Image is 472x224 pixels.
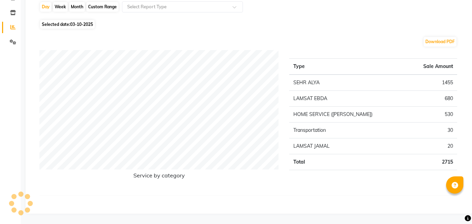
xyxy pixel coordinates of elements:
td: 680 [406,91,457,107]
td: 20 [406,138,457,154]
td: SEHR ALYA [289,75,406,91]
button: Download PDF [424,37,456,47]
td: LAMSAT EBDA [289,91,406,107]
th: Sale Amount [406,59,457,75]
td: 30 [406,123,457,138]
td: 2715 [406,154,457,170]
td: LAMSAT JAMAL [289,138,406,154]
div: Month [69,2,85,12]
td: Transportation [289,123,406,138]
span: Selected date: [40,20,95,29]
td: 530 [406,107,457,123]
td: 1455 [406,75,457,91]
span: 03-10-2025 [70,22,93,27]
h6: Service by category [39,172,279,182]
div: Day [40,2,51,12]
div: Custom Range [86,2,119,12]
td: HOME SERVICE ([PERSON_NAME]) [289,107,406,123]
div: Week [53,2,68,12]
td: Total [289,154,406,170]
th: Type [289,59,406,75]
